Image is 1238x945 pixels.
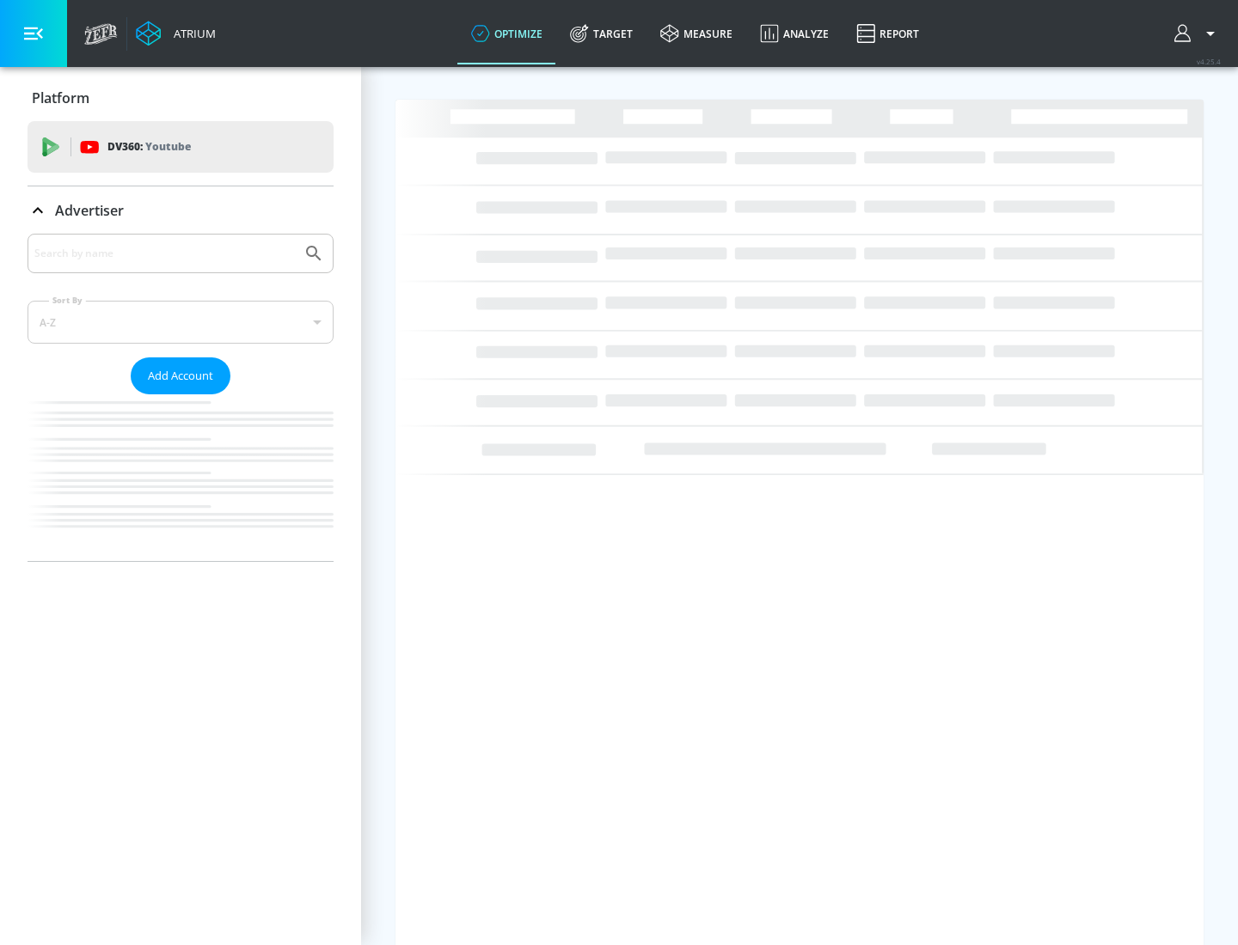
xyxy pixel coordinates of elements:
span: v 4.25.4 [1197,57,1221,66]
div: DV360: Youtube [28,121,334,173]
a: Analyze [746,3,843,64]
p: Platform [32,88,89,107]
div: Platform [28,74,334,122]
a: measure [647,3,746,64]
div: Advertiser [28,186,334,235]
button: Add Account [131,357,230,394]
p: DV360: [107,137,191,156]
a: Target [556,3,647,64]
div: Atrium [167,26,216,41]
label: Sort By [49,295,86,306]
a: Report [843,3,933,64]
div: Advertiser [28,234,334,561]
a: optimize [457,3,556,64]
span: Add Account [148,366,213,386]
div: A-Z [28,301,334,344]
a: Atrium [136,21,216,46]
p: Youtube [145,137,191,155]
p: Advertiser [55,201,124,220]
nav: list of Advertiser [28,394,334,561]
input: Search by name [34,242,295,265]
